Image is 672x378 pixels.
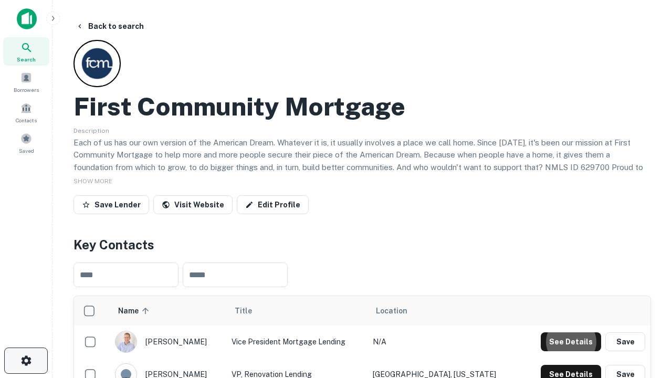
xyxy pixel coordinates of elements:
[73,136,651,186] p: Each of us has our own version of the American Dream. Whatever it is, it usually involves a place...
[115,331,136,352] img: 1520878720083
[367,296,520,325] th: Location
[19,146,34,155] span: Saved
[3,37,49,66] a: Search
[226,296,367,325] th: Title
[17,55,36,64] span: Search
[73,195,149,214] button: Save Lender
[237,195,309,214] a: Edit Profile
[16,116,37,124] span: Contacts
[619,260,672,311] iframe: Chat Widget
[3,68,49,96] a: Borrowers
[541,332,601,351] button: See Details
[14,86,39,94] span: Borrowers
[17,8,37,29] img: capitalize-icon.png
[73,235,651,254] h4: Key Contacts
[153,195,233,214] a: Visit Website
[235,304,266,317] span: Title
[73,91,405,122] h2: First Community Mortgage
[226,325,367,358] td: Vice President Mortgage Lending
[73,177,112,185] span: SHOW MORE
[71,17,148,36] button: Back to search
[3,98,49,127] a: Contacts
[110,296,226,325] th: Name
[3,129,49,157] a: Saved
[376,304,407,317] span: Location
[118,304,152,317] span: Name
[605,332,645,351] button: Save
[115,331,221,353] div: [PERSON_NAME]
[367,325,520,358] td: N/A
[73,127,109,134] span: Description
